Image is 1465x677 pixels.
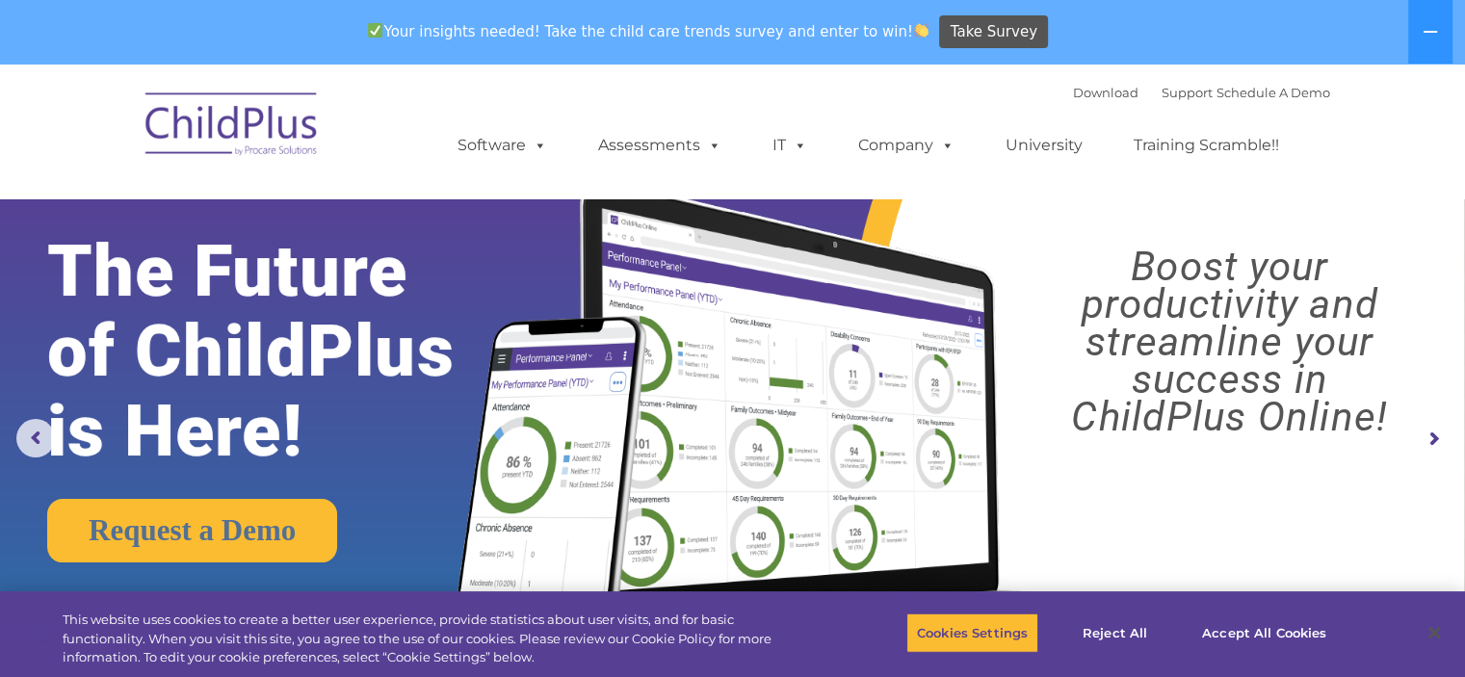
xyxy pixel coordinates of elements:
span: Your insights needed! Take the child care trends survey and enter to win! [360,13,937,50]
button: Reject All [1055,612,1175,653]
a: Take Survey [939,15,1048,49]
button: Close [1413,612,1455,654]
img: ChildPlus by Procare Solutions [136,79,328,175]
div: This website uses cookies to create a better user experience, provide statistics about user visit... [63,611,806,667]
button: Cookies Settings [906,612,1038,653]
a: Assessments [579,126,741,165]
a: Download [1073,85,1138,100]
span: Phone number [268,206,350,221]
rs-layer: The Future of ChildPlus is Here! [47,231,515,471]
a: Request a Demo [47,499,337,562]
span: Last name [268,127,327,142]
a: Support [1162,85,1213,100]
a: IT [753,126,826,165]
a: Schedule A Demo [1216,85,1330,100]
span: Take Survey [951,15,1037,49]
button: Accept All Cookies [1191,612,1337,653]
font: | [1073,85,1330,100]
rs-layer: Boost your productivity and streamline your success in ChildPlus Online! [1012,247,1447,435]
a: Company [839,126,974,165]
a: Training Scramble!! [1114,126,1298,165]
a: Software [438,126,566,165]
img: ✅ [368,23,382,38]
img: 👏 [914,23,929,38]
a: University [986,126,1102,165]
